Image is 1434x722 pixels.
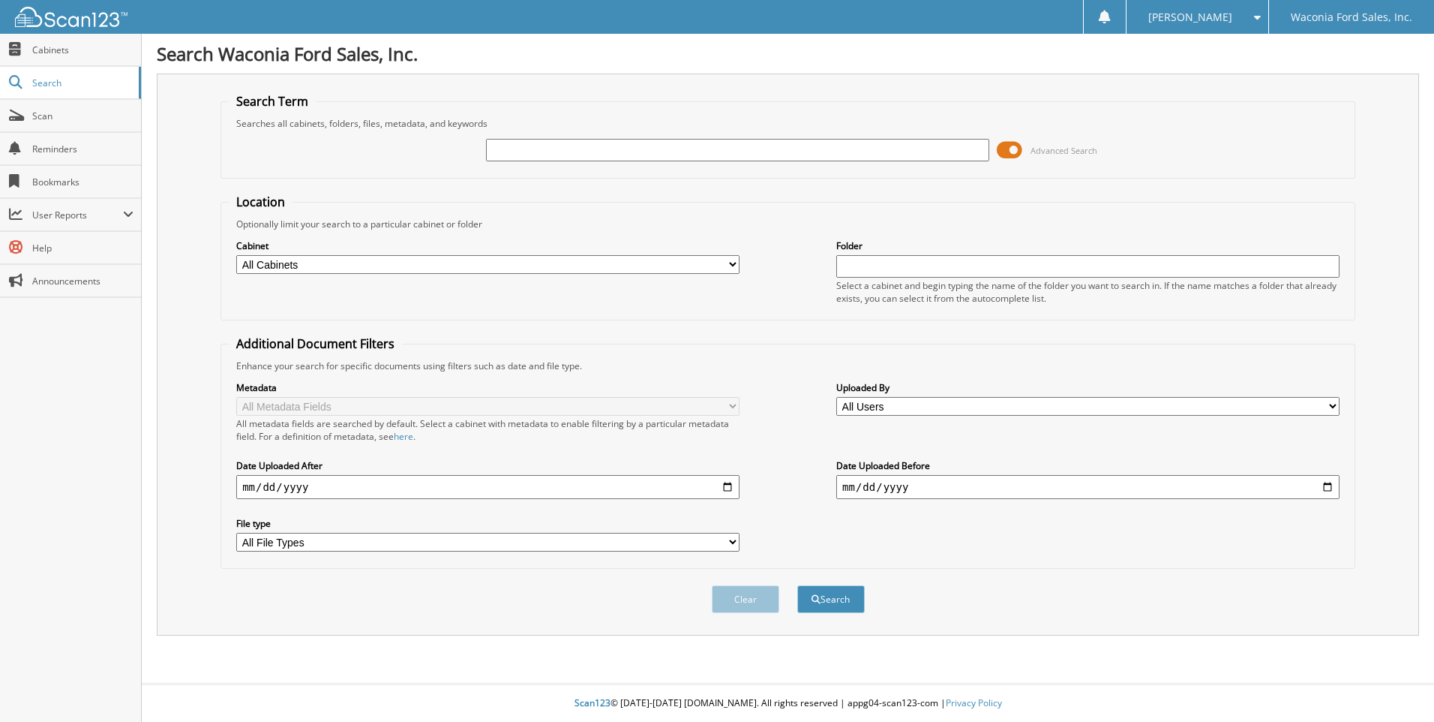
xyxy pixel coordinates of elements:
input: end [836,475,1339,499]
legend: Additional Document Filters [229,335,402,352]
div: Select a cabinet and begin typing the name of the folder you want to search in. If the name match... [836,279,1339,305]
label: Date Uploaded After [236,459,739,472]
label: Date Uploaded Before [836,459,1339,472]
img: scan123-logo-white.svg [15,7,127,27]
span: Reminders [32,143,133,155]
div: All metadata fields are searched by default. Select a cabinet with metadata to enable filtering b... [236,417,739,443]
span: Search [32,77,131,89]
label: File type [236,517,739,530]
label: Metadata [236,381,739,394]
div: Searches all cabinets, folders, files, metadata, and keywords [229,117,1347,130]
span: Help [32,242,133,254]
div: Enhance your search for specific documents using filters such as date and file type. [229,359,1347,372]
span: Scan [32,110,133,122]
span: User Reports [32,209,123,221]
button: Search [797,585,865,613]
legend: Location [229,194,292,210]
div: © [DATE]-[DATE] [DOMAIN_NAME]. All rights reserved | appg04-scan123-com | [142,685,1434,722]
h1: Search Waconia Ford Sales, Inc. [157,41,1419,66]
label: Cabinet [236,239,739,252]
a: here [394,430,413,443]
label: Folder [836,239,1339,252]
legend: Search Term [229,93,316,110]
span: Scan123 [574,696,610,709]
span: Announcements [32,275,133,287]
div: Optionally limit your search to a particular cabinet or folder [229,218,1347,230]
span: Waconia Ford Sales, Inc. [1291,13,1412,22]
span: Bookmarks [32,176,133,188]
button: Clear [712,585,779,613]
span: Cabinets [32,44,133,56]
label: Uploaded By [836,381,1339,394]
span: Advanced Search [1030,145,1097,156]
input: start [236,475,739,499]
a: Privacy Policy [946,696,1002,709]
span: [PERSON_NAME] [1148,13,1232,22]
